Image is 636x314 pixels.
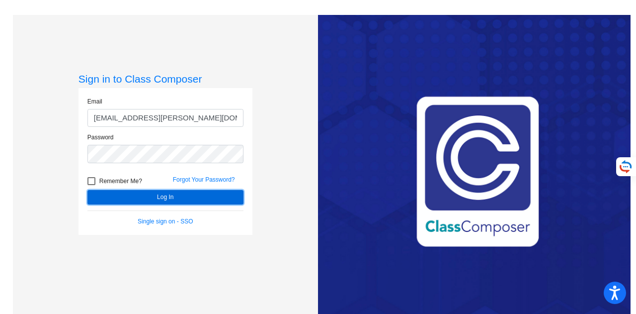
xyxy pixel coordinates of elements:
a: Single sign on - SSO [138,218,193,225]
h3: Sign in to Class Composer [79,73,252,85]
label: Email [87,97,102,106]
a: Forgot Your Password? [173,176,235,183]
button: Log In [87,190,243,205]
span: Remember Me? [99,175,142,187]
label: Password [87,133,114,142]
